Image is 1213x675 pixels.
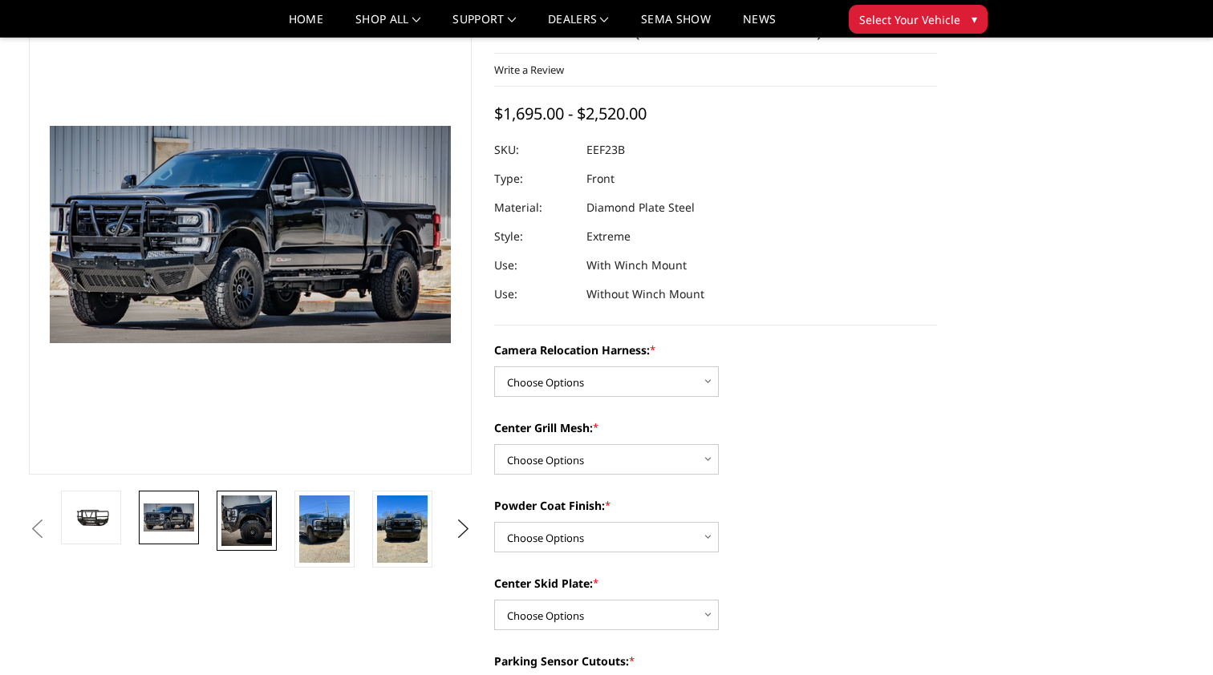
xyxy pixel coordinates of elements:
dt: Style: [494,222,574,251]
a: Dealers [548,14,609,37]
dd: EEF23B [586,135,625,164]
a: shop all [355,14,420,37]
dd: Diamond Plate Steel [586,193,695,222]
label: Camera Relocation Harness: [494,342,937,358]
img: 2023-2026 Ford F250-350 - T2 Series - Extreme Front Bumper (receiver or winch) [221,495,272,546]
img: 2023-2026 Ford F250-350 - T2 Series - Extreme Front Bumper (receiver or winch) [66,503,116,532]
label: Center Grill Mesh: [494,419,937,436]
iframe: Chat Widget [1133,598,1213,675]
dd: Without Winch Mount [586,280,704,309]
img: 2023-2026 Ford F250-350 - T2 Series - Extreme Front Bumper (receiver or winch) [299,495,350,563]
dd: Extreme [586,222,631,251]
dt: Use: [494,280,574,309]
label: Center Skid Plate: [494,575,937,592]
a: Support [452,14,516,37]
img: 2023-2026 Ford F250-350 - T2 Series - Extreme Front Bumper (receiver or winch) [377,495,428,563]
dt: SKU: [494,135,574,164]
a: Write a Review [494,63,564,77]
dt: Type: [494,164,574,193]
label: Powder Coat Finish: [494,497,937,514]
button: Next [452,517,476,541]
span: Select Your Vehicle [859,11,960,28]
dd: Front [586,164,615,193]
span: $1,695.00 - $2,520.00 [494,103,647,124]
img: 2023-2026 Ford F250-350 - T2 Series - Extreme Front Bumper (receiver or winch) [144,503,194,531]
span: ▾ [972,10,977,27]
dt: Material: [494,193,574,222]
a: Home [289,14,323,37]
a: News [743,14,776,37]
dd: With Winch Mount [586,251,687,280]
button: Select Your Vehicle [849,5,988,34]
label: Parking Sensor Cutouts: [494,653,937,669]
dt: Use: [494,251,574,280]
button: Previous [25,517,49,541]
a: SEMA Show [641,14,711,37]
